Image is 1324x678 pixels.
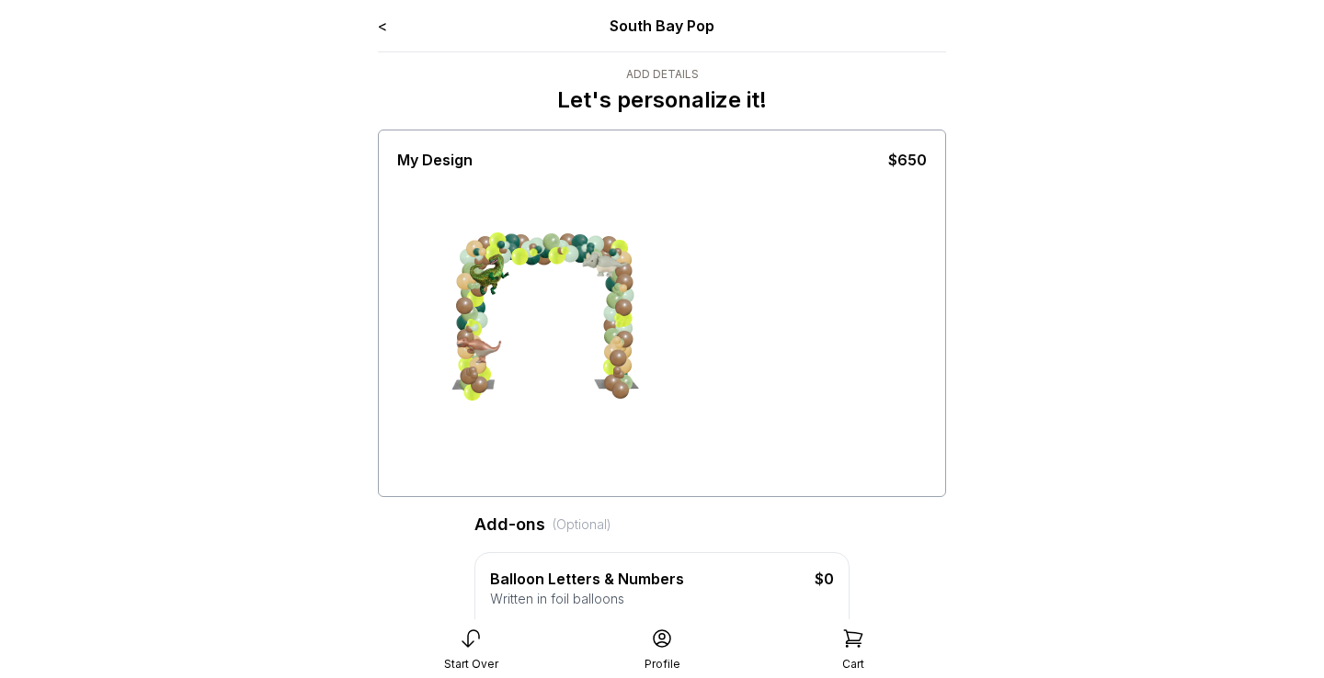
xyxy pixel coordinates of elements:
div: $0 [765,568,834,590]
div: Start Over [444,657,498,672]
p: Let's personalize it! [557,85,767,115]
div: Profile [645,657,680,672]
div: Cart [842,657,864,672]
div: $650 [888,149,927,171]
div: My Design [397,149,473,171]
div: (Optional) [553,515,611,534]
div: Add Details [557,67,767,82]
div: Written in foil balloons [490,590,834,608]
div: Balloon Letters & Numbers [490,568,765,590]
a: < [378,17,387,35]
div: South Bay Pop [492,15,833,37]
div: Add-ons [474,512,850,537]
